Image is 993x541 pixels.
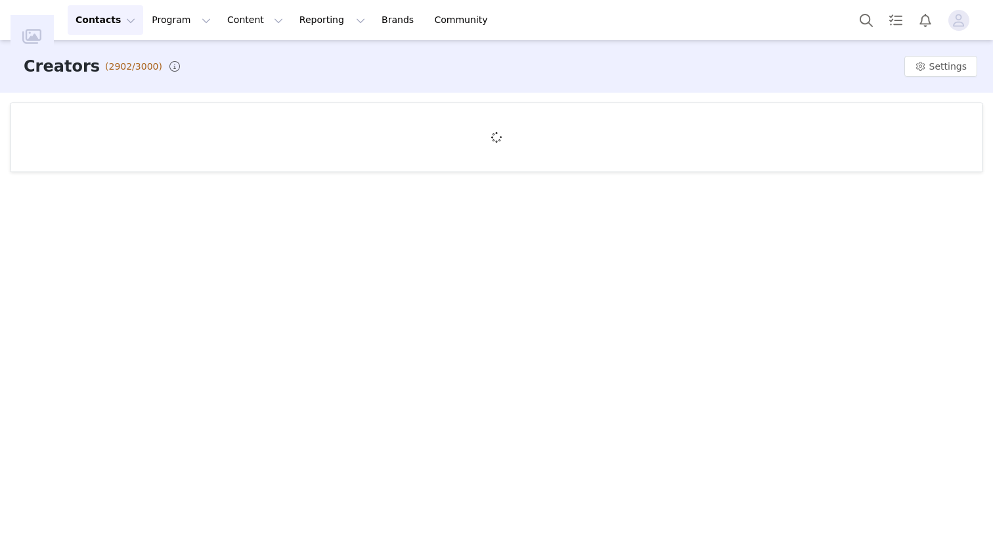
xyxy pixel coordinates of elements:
[904,56,977,77] button: Settings
[24,55,100,78] h3: Creators
[852,5,881,35] button: Search
[144,5,219,35] button: Program
[911,5,940,35] button: Notifications
[68,5,143,35] button: Contacts
[292,5,373,35] button: Reporting
[952,10,965,31] div: avatar
[105,60,162,74] span: (2902/3000)
[881,5,910,35] a: Tasks
[374,5,426,35] a: Brands
[219,5,291,35] button: Content
[426,5,501,35] a: Community
[940,10,982,31] button: Profile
